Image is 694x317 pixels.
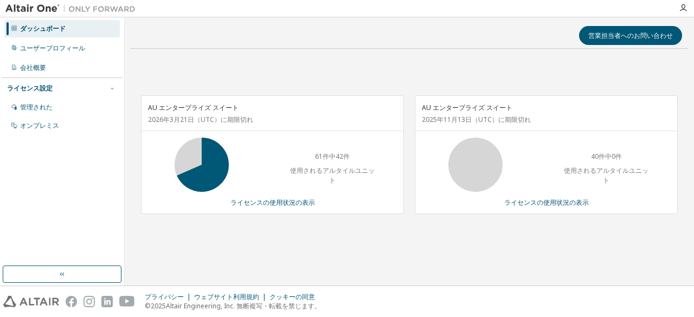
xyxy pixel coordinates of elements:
[20,43,85,53] font: ユーザープロフィール
[230,198,315,207] font: ライセンスの使用状況の表示
[166,301,321,310] font: Altair Engineering, Inc. 無断複写・転載を禁じます。
[66,296,77,307] img: facebook.svg
[194,115,221,124] font: （UTC）
[151,301,166,310] font: 2025
[20,102,53,112] font: 管理された
[148,103,239,112] font: AU エンタープライズ スイート
[20,24,66,33] font: ダッシュボード
[7,83,53,93] font: ライセンス設定
[119,296,135,307] img: youtube.svg
[101,296,113,307] img: linkedin.svg
[145,301,151,310] font: ©
[422,115,472,124] font: 2025年11月13日
[564,166,648,184] font: 使用されるアルタイルユニット
[194,292,259,301] font: ウェブサイト利用規約
[5,3,141,14] img: アルタイルワン
[269,292,315,301] font: クッキーの同意
[221,115,253,124] font: に期限切れ
[20,121,59,130] font: オンプレミス
[20,63,46,72] font: 会社概要
[472,115,498,124] font: （UTC）
[504,198,589,207] font: ライセンスの使用状況の表示
[3,296,59,307] img: altair_logo.svg
[145,292,184,301] font: プライバシー
[591,152,622,161] font: 40件中0件
[315,152,350,161] font: 61件中42件
[588,31,673,40] font: 営業担当者へのお問い合わせ
[422,103,512,112] font: AU エンタープライズ スイート
[579,26,682,45] button: 営業担当者へのお問い合わせ
[148,115,194,124] font: 2026年3月21日
[498,115,531,124] font: に期限切れ
[290,166,375,184] font: 使用されるアルタイルユニット
[83,296,95,307] img: instagram.svg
